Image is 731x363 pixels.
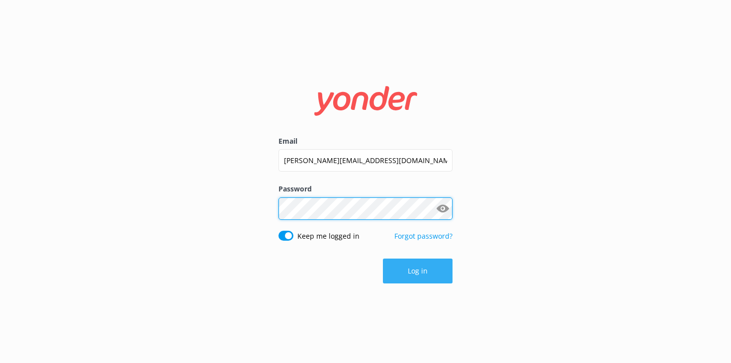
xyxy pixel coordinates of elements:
[297,231,360,242] label: Keep me logged in
[278,136,453,147] label: Email
[394,231,453,241] a: Forgot password?
[383,259,453,283] button: Log in
[278,149,453,172] input: user@emailaddress.com
[433,198,453,218] button: Show password
[278,183,453,194] label: Password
